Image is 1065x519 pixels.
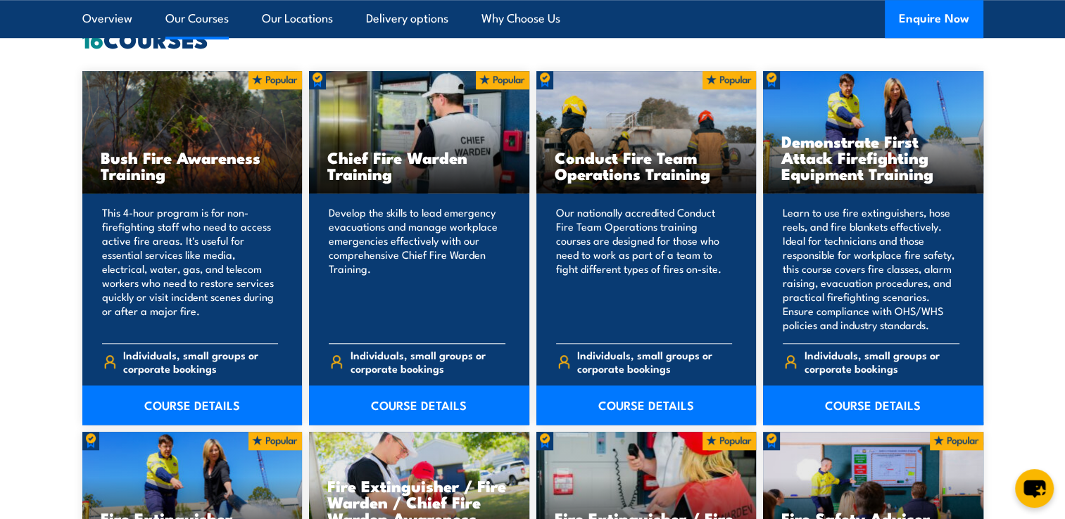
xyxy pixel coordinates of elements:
p: This 4-hour program is for non-firefighting staff who need to access active fire areas. It's usef... [102,205,279,332]
span: Individuals, small groups or corporate bookings [123,348,278,375]
button: chat-button [1015,469,1054,508]
p: Our nationally accredited Conduct Fire Team Operations training courses are designed for those wh... [556,205,733,332]
h3: Bush Fire Awareness Training [101,149,284,181]
span: Individuals, small groups or corporate bookings [351,348,505,375]
a: COURSE DETAILS [536,385,757,425]
h2: COURSES [82,29,983,49]
a: COURSE DETAILS [763,385,983,425]
h3: Demonstrate First Attack Firefighting Equipment Training [781,133,965,181]
p: Develop the skills to lead emergency evacuations and manage workplace emergencies effectively wit... [329,205,505,332]
span: Individuals, small groups or corporate bookings [577,348,732,375]
a: COURSE DETAILS [82,385,303,425]
h3: Chief Fire Warden Training [327,149,511,181]
span: Individuals, small groups or corporate bookings [805,348,959,375]
a: COURSE DETAILS [309,385,529,425]
h3: Conduct Fire Team Operations Training [555,149,738,181]
strong: 16 [82,21,103,56]
p: Learn to use fire extinguishers, hose reels, and fire blankets effectively. Ideal for technicians... [783,205,959,332]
